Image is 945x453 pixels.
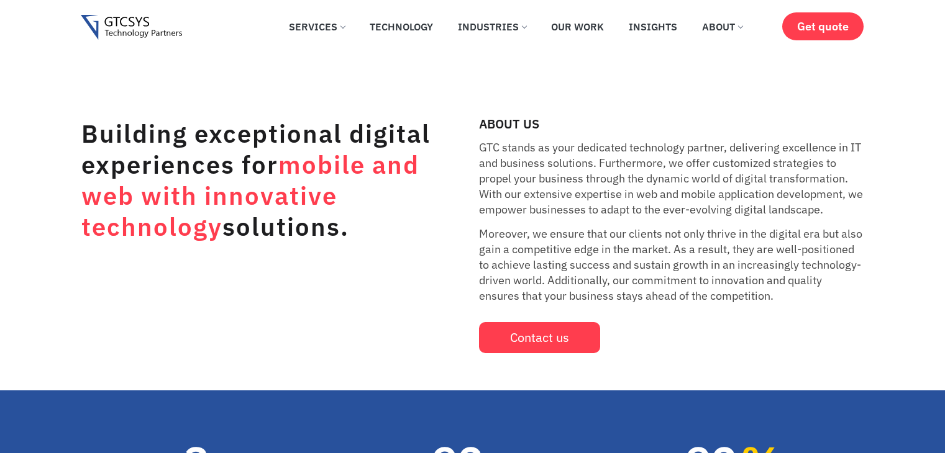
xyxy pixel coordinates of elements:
span: Contact us [510,331,569,344]
h1: Building exceptional digital experiences for solutions. [81,118,436,242]
span: mobile and web with innovative technology [81,148,419,243]
a: Contact us [479,322,600,353]
a: Insights [619,13,687,40]
a: Industries [449,13,536,40]
p: GTC stands as your dedicated technology partner, delivering excellence in IT and business solutio... [479,140,864,217]
a: About [693,13,752,40]
span: Get quote [797,20,849,33]
img: Gtcsys logo [81,15,182,40]
a: Get quote [782,12,864,40]
h2: ABOUT US [479,118,864,130]
p: Moreover, we ensure that our clients not only thrive in the digital era but also gain a competiti... [479,226,864,303]
a: Technology [360,13,442,40]
a: Services [280,13,354,40]
a: Our Work [542,13,613,40]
